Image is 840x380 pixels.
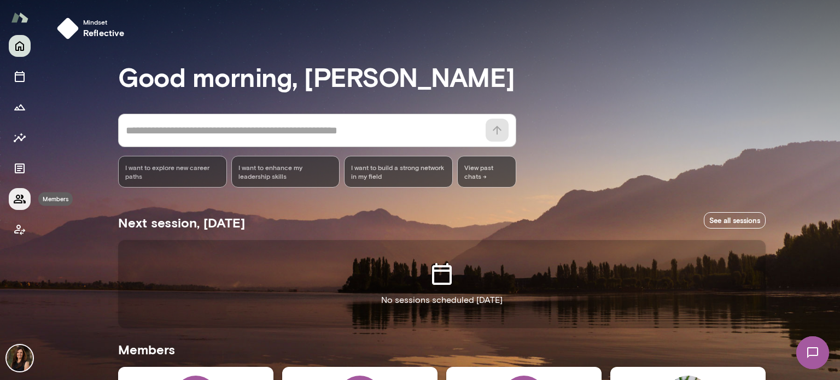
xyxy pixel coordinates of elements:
button: Mindsetreflective [52,13,133,44]
img: mindset [57,17,79,39]
h5: Members [118,341,766,358]
button: Growth Plan [9,96,31,118]
button: Members [9,188,31,210]
span: I want to enhance my leadership skills [238,163,333,180]
p: No sessions scheduled [DATE] [381,294,503,307]
button: Documents [9,157,31,179]
span: I want to explore new career paths [125,163,220,180]
img: Carrie Atkin [7,345,33,371]
h3: Good morning, [PERSON_NAME] [118,61,766,92]
div: I want to explore new career paths [118,156,227,188]
div: Members [38,192,73,206]
span: View past chats -> [457,156,517,188]
button: Sessions [9,66,31,87]
span: Mindset [83,17,125,26]
a: See all sessions [704,212,766,229]
button: Client app [9,219,31,241]
div: I want to build a strong network in my field [344,156,453,188]
button: Home [9,35,31,57]
span: I want to build a strong network in my field [351,163,446,180]
button: Insights [9,127,31,149]
h6: reflective [83,26,125,39]
div: I want to enhance my leadership skills [231,156,340,188]
h5: Next session, [DATE] [118,214,245,231]
img: Mento [11,7,28,28]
